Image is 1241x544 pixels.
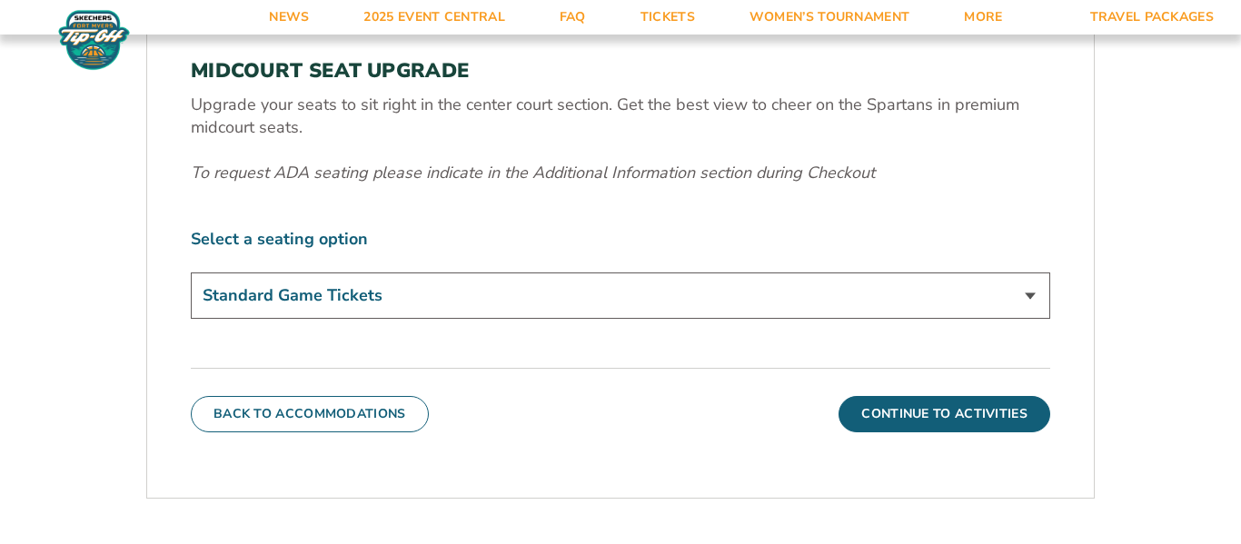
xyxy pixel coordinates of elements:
[55,9,134,71] img: Fort Myers Tip-Off
[191,228,1050,251] label: Select a seating option
[839,396,1050,432] button: Continue To Activities
[191,396,429,432] button: Back To Accommodations
[191,162,875,183] em: To request ADA seating please indicate in the Additional Information section during Checkout
[191,94,1050,139] p: Upgrade your seats to sit right in the center court section. Get the best view to cheer on the Sp...
[191,59,1050,83] h3: MIDCOURT SEAT UPGRADE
